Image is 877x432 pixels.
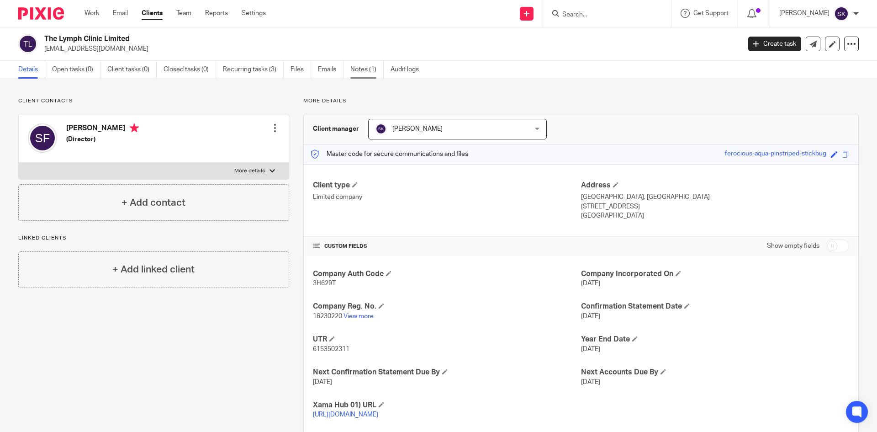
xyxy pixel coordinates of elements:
[313,335,581,344] h4: UTR
[313,400,581,410] h4: Xama Hub 01) URL
[113,9,128,18] a: Email
[122,196,185,210] h4: + Add contact
[581,269,849,279] h4: Company Incorporated On
[52,61,100,79] a: Open tasks (0)
[303,97,859,105] p: More details
[581,379,600,385] span: [DATE]
[581,211,849,220] p: [GEOGRAPHIC_DATA]
[66,123,139,135] h4: [PERSON_NAME]
[18,34,37,53] img: svg%3E
[375,123,386,134] img: svg%3E
[318,61,343,79] a: Emails
[779,9,829,18] p: [PERSON_NAME]
[725,149,826,160] div: ferocious-aqua-pinstriped-stickbug
[242,9,266,18] a: Settings
[767,241,819,251] label: Show empty fields
[28,123,57,153] img: svg%3E
[581,368,849,377] h4: Next Accounts Due By
[205,9,228,18] a: Reports
[44,34,597,44] h2: The Lymph Clinic Limited
[107,61,157,79] a: Client tasks (0)
[343,313,374,320] a: View more
[313,269,581,279] h4: Company Auth Code
[142,9,163,18] a: Clients
[313,368,581,377] h4: Next Confirmation Statement Due By
[18,97,289,105] p: Client contacts
[130,123,139,133] i: Primary
[581,313,600,320] span: [DATE]
[223,61,284,79] a: Recurring tasks (3)
[234,167,265,175] p: More details
[581,280,600,287] span: [DATE]
[311,149,468,159] p: Master code for secure communications and files
[313,192,581,202] p: Limited company
[581,302,849,311] h4: Confirmation Statement Date
[391,61,426,79] a: Audit logs
[313,313,342,320] span: 16230220
[66,135,139,144] h5: (Director)
[561,11,644,19] input: Search
[581,346,600,352] span: [DATE]
[313,243,581,250] h4: CUSTOM FIELDS
[834,6,849,21] img: svg%3E
[18,61,45,79] a: Details
[176,9,191,18] a: Team
[112,262,195,277] h4: + Add linked client
[392,126,443,132] span: [PERSON_NAME]
[18,7,64,20] img: Pixie
[313,181,581,190] h4: Client type
[313,302,581,311] h4: Company Reg. No.
[85,9,99,18] a: Work
[44,44,734,53] p: [EMAIL_ADDRESS][DOMAIN_NAME]
[313,411,378,418] a: [URL][DOMAIN_NAME]
[291,61,311,79] a: Files
[18,235,289,242] p: Linked clients
[313,379,332,385] span: [DATE]
[581,192,849,202] p: [GEOGRAPHIC_DATA], [GEOGRAPHIC_DATA]
[581,181,849,190] h4: Address
[748,37,801,51] a: Create task
[313,346,349,352] span: 6153502311
[313,124,359,133] h3: Client manager
[581,335,849,344] h4: Year End Date
[693,10,729,16] span: Get Support
[164,61,216,79] a: Closed tasks (0)
[313,280,336,287] span: 3H629T
[350,61,384,79] a: Notes (1)
[581,202,849,211] p: [STREET_ADDRESS]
